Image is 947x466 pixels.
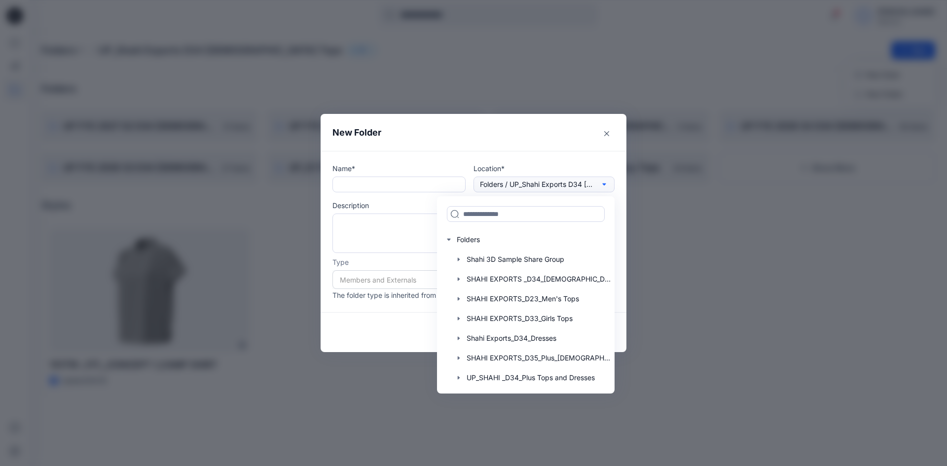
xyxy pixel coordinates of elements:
[473,177,615,192] button: Folders / UP_Shahi Exports D34 [DEMOGRAPHIC_DATA] Tops
[473,163,615,174] p: Location*
[480,179,593,190] p: Folders / UP_Shahi Exports D34 [DEMOGRAPHIC_DATA] Tops
[332,290,615,300] p: The folder type is inherited from the parent folder
[332,163,466,174] p: Name*
[332,257,615,267] p: Type
[599,126,615,142] button: Close
[321,114,626,151] header: New Folder
[332,200,615,211] p: Description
